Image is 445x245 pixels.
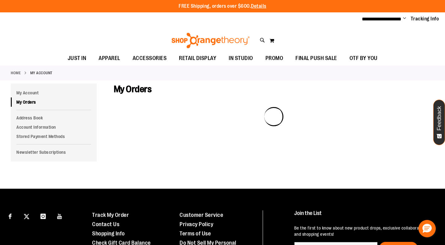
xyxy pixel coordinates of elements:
a: Newsletter Subscriptions [11,148,97,157]
a: Tracking Info [411,15,439,22]
a: APPAREL [92,51,126,66]
a: PROMO [259,51,290,66]
span: APPAREL [99,51,120,65]
a: Contact Us [92,221,119,227]
a: Shopping Info [92,230,125,237]
button: Feedback - Show survey [433,100,445,145]
span: My Orders [114,84,152,94]
a: JUST IN [61,51,93,66]
span: OTF BY YOU [350,51,378,65]
a: IN STUDIO [222,51,259,66]
span: FINAL PUSH SALE [295,51,337,65]
img: Twitter [24,214,29,219]
span: Feedback [436,106,442,131]
a: OTF BY YOU [343,51,384,66]
a: Home [11,70,21,76]
a: Visit our Youtube page [54,210,65,221]
span: PROMO [265,51,283,65]
a: RETAIL DISPLAY [173,51,222,66]
a: Privacy Policy [180,221,213,227]
button: Hello, have a question? Let’s chat. [418,220,436,237]
h4: Join the List [294,210,433,222]
a: Visit our X page [21,210,32,221]
a: Stored Payment Methods [11,132,97,141]
span: IN STUDIO [229,51,253,65]
span: RETAIL DISPLAY [179,51,216,65]
p: FREE Shipping, orders over $600. [179,3,266,10]
a: Visit our Instagram page [38,210,49,221]
img: Shop Orangetheory [171,33,251,48]
a: Terms of Use [180,230,211,237]
a: Address Book [11,113,97,123]
a: Visit our Facebook page [5,210,15,221]
strong: My Account [30,70,53,76]
span: JUST IN [68,51,87,65]
a: My Account [11,88,97,97]
span: ACCESSORIES [133,51,167,65]
a: Account Information [11,123,97,132]
button: Account menu [403,16,406,22]
a: Track My Order [92,212,129,218]
a: Customer Service [180,212,223,218]
p: Be the first to know about new product drops, exclusive collaborations, and shopping events! [294,225,433,237]
a: FINAL PUSH SALE [289,51,343,66]
a: My Orders [11,97,97,107]
a: Details [251,3,266,9]
a: ACCESSORIES [126,51,173,66]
